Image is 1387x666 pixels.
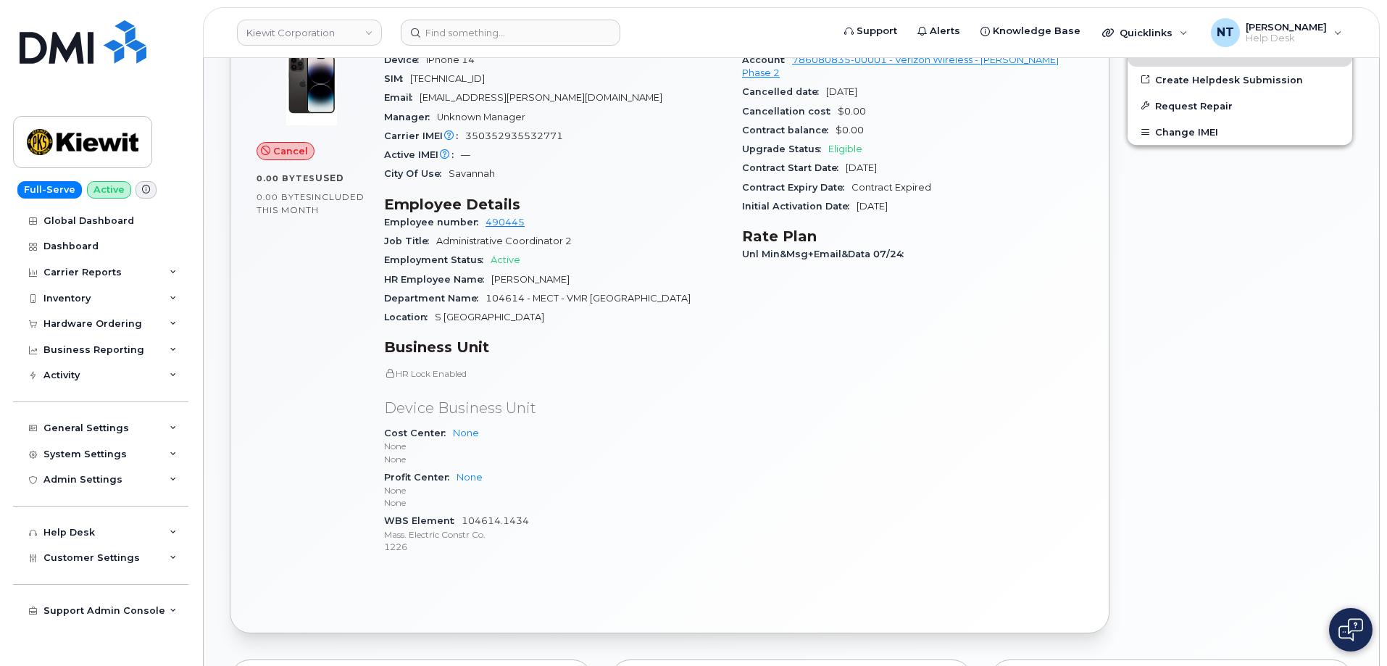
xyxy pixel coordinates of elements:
[384,541,725,553] p: 1226
[1246,33,1327,44] span: Help Desk
[315,172,344,183] span: used
[836,125,864,136] span: $0.00
[273,144,308,158] span: Cancel
[1092,18,1198,47] div: Quicklinks
[384,130,465,141] span: Carrier IMEI
[491,274,570,285] span: [PERSON_NAME]
[465,130,563,141] span: 350352935532771
[742,182,851,193] span: Contract Expiry Date
[993,24,1080,38] span: Knowledge Base
[742,125,836,136] span: Contract balance
[384,496,725,509] p: None
[742,54,792,65] span: Account
[257,191,365,215] span: included this month
[384,398,725,419] p: Device Business Unit
[826,86,857,97] span: [DATE]
[435,312,544,322] span: S [GEOGRAPHIC_DATA]
[1128,67,1352,93] a: Create Helpdesk Submission
[742,228,1083,245] h3: Rate Plan
[384,236,436,246] span: Job Title
[1201,18,1352,47] div: Nicholas Taylor
[257,173,315,183] span: 0.00 Bytes
[384,528,725,541] p: Mass. Electric Constr Co.
[742,201,857,212] span: Initial Activation Date
[970,17,1091,46] a: Knowledge Base
[851,182,931,193] span: Contract Expired
[742,106,838,117] span: Cancellation cost
[857,24,897,38] span: Support
[1128,119,1352,145] button: Change IMEI
[828,143,862,154] span: Eligible
[1120,27,1173,38] span: Quicklinks
[834,17,907,46] a: Support
[384,274,491,285] span: HR Employee Name
[384,54,426,65] span: Device
[846,162,877,173] span: [DATE]
[384,338,725,356] h3: Business Unit
[742,162,846,173] span: Contract Start Date
[449,168,495,179] span: Savannah
[491,254,520,265] span: Active
[401,20,620,46] input: Find something...
[742,143,828,154] span: Upgrade Status
[907,17,970,46] a: Alerts
[461,149,470,160] span: —
[384,254,491,265] span: Employment Status
[384,515,462,526] span: WBS Element
[437,112,525,122] span: Unknown Manager
[384,428,453,438] span: Cost Center
[257,192,312,202] span: 0.00 Bytes
[1246,21,1327,33] span: [PERSON_NAME]
[1128,93,1352,119] button: Request Repair
[486,217,525,228] a: 490445
[384,73,410,84] span: SIM
[1217,24,1234,41] span: NT
[1338,618,1363,641] img: Open chat
[857,201,888,212] span: [DATE]
[237,20,382,46] a: Kiewit Corporation
[384,312,435,322] span: Location
[384,472,457,483] span: Profit Center
[838,106,866,117] span: $0.00
[453,428,479,438] a: None
[384,453,725,465] p: None
[384,484,725,496] p: None
[384,217,486,228] span: Employee number
[930,24,960,38] span: Alerts
[426,54,475,65] span: iPhone 14
[268,41,355,128] img: image20231002-3703462-njx0qo.jpeg
[462,515,529,526] a: 104614.1434
[384,440,725,452] p: None
[410,73,485,84] span: [TECHNICAL_ID]
[742,86,826,97] span: Cancelled date
[420,92,662,103] span: [EMAIL_ADDRESS][PERSON_NAME][DOMAIN_NAME]
[384,112,437,122] span: Manager
[384,92,420,103] span: Email
[384,149,461,160] span: Active IMEI
[384,196,725,213] h3: Employee Details
[457,472,483,483] a: None
[436,236,572,246] span: Administrative Coordinator 2
[486,293,691,304] span: 104614 - MECT - VMR [GEOGRAPHIC_DATA]
[742,249,911,259] span: Unl Min&Msg+Email&Data 07/24
[384,168,449,179] span: City Of Use
[384,293,486,304] span: Department Name
[384,367,725,380] p: HR Lock Enabled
